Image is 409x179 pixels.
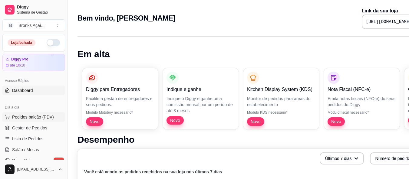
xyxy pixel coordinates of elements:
button: Nota Fiscal (NFC-e)Emita notas fiscais (NFC-e) do seus pedidos do DiggyMódulo fiscal necessário*Novo [324,68,400,129]
div: Acesso Rápido [2,76,65,86]
button: Kitchen Display System (KDS)Monitor de pedidos para áreas do estabelecimentoMódulo KDS necessário... [243,68,319,129]
a: Lista de Pedidos [2,134,65,144]
p: Módulo KDS necessário* [247,110,315,115]
button: Alterar Status [47,39,60,46]
button: Diggy para EntregadoresFacilite a gestão de entregadores e seus pedidos.Módulo Motoboy necessário... [82,68,158,129]
p: Kitchen Display System (KDS) [247,86,315,93]
p: Indique e ganhe [167,86,235,93]
text: Você está vendo os pedidos recebidos na sua loja nos útimos 7 dias [84,169,222,174]
a: Salão / Mesas [2,145,65,155]
p: Monitor de pedidos para áreas do estabelecimento [247,96,315,108]
span: Gestor de Pedidos [12,125,47,131]
div: Loja fechada [8,39,35,46]
span: Pedidos balcão (PDV) [12,114,54,120]
span: Sistema de Gestão [17,10,63,15]
span: [EMAIL_ADDRESS][DOMAIN_NAME] [17,167,55,172]
span: Salão / Mesas [12,147,39,153]
p: Emita notas fiscais (NFC-e) do seus pedidos do Diggy [328,96,396,108]
button: Select a team [2,19,65,31]
a: DiggySistema de Gestão [2,2,65,17]
span: Diggy [17,5,63,10]
span: Lista de Pedidos [12,136,44,142]
article: Diggy Pro [11,57,28,62]
p: Indique o Diggy e ganhe uma comissão mensal por um perído de até 3 meses [167,96,235,114]
a: Dashboard [2,86,65,95]
span: Novo [248,119,263,125]
button: Pedidos balcão (PDV) [2,112,65,122]
p: Facilite a gestão de entregadores e seus pedidos. [86,96,154,108]
p: Diggy para Entregadores [86,86,154,93]
span: Diggy Bot [12,158,31,164]
a: Diggy Botnovo [2,156,65,165]
span: Novo [329,119,344,125]
button: [EMAIL_ADDRESS][DOMAIN_NAME] [2,162,65,177]
button: Indique e ganheIndique o Diggy e ganhe uma comissão mensal por um perído de até 3 mesesNovo [163,68,239,129]
div: Dia a dia [2,103,65,112]
p: Módulo fiscal necessário* [328,110,396,115]
span: Novo [168,117,183,123]
a: Diggy Proaté 10/10 [2,54,65,71]
p: Nota Fiscal (NFC-e) [328,86,396,93]
div: Bronks Açaí ... [18,22,45,28]
p: Módulo Motoboy necessário* [86,110,154,115]
button: Últimos 7 dias [320,152,364,164]
a: Gestor de Pedidos [2,123,65,133]
article: até 10/10 [10,63,25,68]
h2: Bem vindo, [PERSON_NAME] [78,13,175,23]
span: B [8,22,14,28]
span: Dashboard [12,87,33,93]
span: Novo [87,119,102,125]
